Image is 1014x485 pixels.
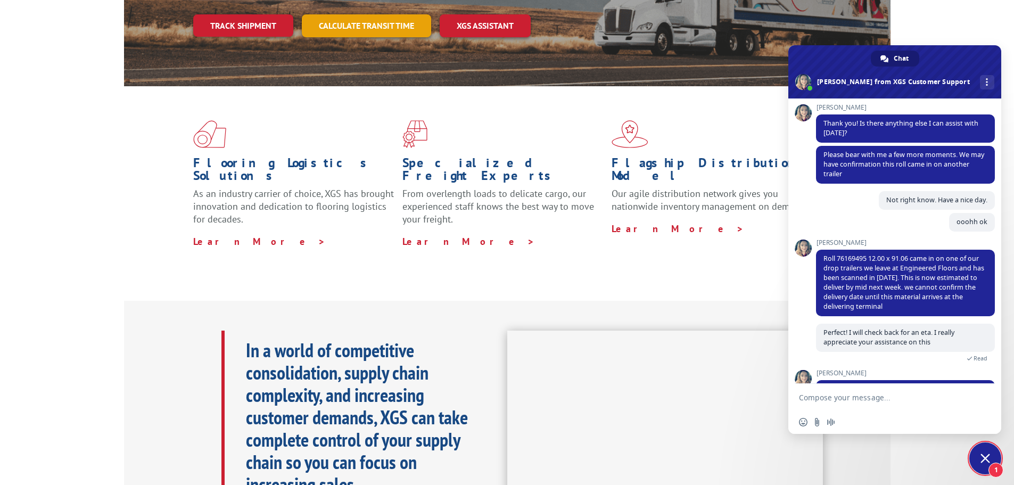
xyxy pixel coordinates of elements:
[402,120,427,148] img: xgs-icon-focused-on-flooring-red
[974,355,987,362] span: Read
[193,157,394,187] h1: Flooring Logistics Solutions
[440,14,531,37] a: XGS ASSISTANT
[799,418,807,426] span: Insert an emoji
[302,14,431,37] a: Calculate transit time
[193,14,293,37] a: Track shipment
[612,187,807,212] span: Our agile distribution network gives you nationwide inventory management on demand.
[612,223,744,235] a: Learn More >
[612,120,648,148] img: xgs-icon-flagship-distribution-model-red
[402,157,604,187] h1: Specialized Freight Experts
[402,187,604,235] p: From overlength loads to delicate cargo, our experienced staff knows the best way to move your fr...
[402,235,535,248] a: Learn More >
[957,217,987,226] span: ooohh ok
[816,369,995,377] span: [PERSON_NAME]
[813,418,821,426] span: Send a file
[193,235,326,248] a: Learn More >
[193,187,394,225] span: As an industry carrier of choice, XGS has brought innovation and dedication to flooring logistics...
[894,51,909,67] span: Chat
[816,104,995,111] span: [PERSON_NAME]
[823,254,984,311] span: Roll 76169495 12.00 x 91.06 came in on one of our drop trailers we leave at Engineered Floors and...
[612,157,813,187] h1: Flagship Distribution Model
[193,120,226,148] img: xgs-icon-total-supply-chain-intelligence-red
[988,463,1003,478] span: 1
[827,418,835,426] span: Audio message
[816,239,995,246] span: [PERSON_NAME]
[823,150,984,178] span: Please bear with me a few more moments. We may have confirmation this roll came in on another tra...
[980,75,994,89] div: More channels
[799,393,967,402] textarea: Compose your message...
[823,328,954,347] span: Perfect! I will check back for an eta. I really appreciate your assistance on this
[871,51,919,67] div: Chat
[823,119,978,137] span: Thank you! Is there anything else I can assist with [DATE]?
[886,195,987,204] span: Not right know. Have a nice day.
[969,442,1001,474] div: Close chat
